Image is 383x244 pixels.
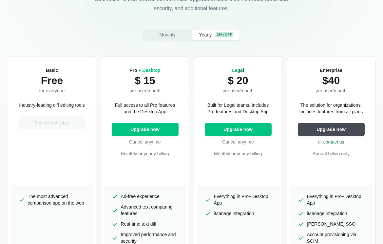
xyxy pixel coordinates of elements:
[158,32,177,38] span: Monthly
[316,74,346,87] p: $40
[121,221,157,227] span: Real-time text diff
[33,120,71,126] span: The default plan
[216,32,233,37] div: 29% off
[222,126,254,133] span: Upgrade now
[222,74,253,87] p: $ 20
[323,139,344,144] a: contact us
[205,102,272,115] p: Built for Legal teams. Includes Pro features and Desktop App
[315,126,347,133] span: Upgrade now
[144,30,191,40] button: Monthly
[39,67,65,74] h2: Basic
[232,68,244,73] span: Legal
[129,126,161,133] span: Upgrade now
[214,193,272,206] span: Everything in Pro+Desktop App
[112,123,179,136] button: Upgrade now
[129,67,161,74] h2: Pro
[138,68,160,73] span: + Desktop
[28,193,86,206] span: The most advanced comparison app on the web
[39,74,65,87] p: Free
[307,193,365,206] span: Everything in Pro+Desktop App
[316,87,346,94] p: per user/month
[129,87,161,94] p: per user/month
[192,30,239,40] button: Yearly29% off
[316,67,346,74] h2: Enterprise
[121,193,160,200] span: Ad-free experience
[39,87,65,94] p: for everyone
[205,150,272,157] p: Monthly or yearly billing
[298,139,365,145] p: or
[307,210,347,217] span: iManage integration
[222,87,253,94] p: per user/month
[307,221,356,227] span: [PERSON_NAME] SSO
[129,74,161,87] p: $ 15
[198,32,213,38] span: Yearly
[112,150,179,157] p: Monthly or yearly billing
[298,150,365,157] p: Annual billing only
[205,123,272,136] button: Upgrade now
[214,210,254,217] span: iManage integration
[298,123,365,136] button: Upgrade now
[112,102,179,115] p: Full access to all Pro features and the Desktop App
[298,102,365,115] p: The solution for organizations. Includes features from all plans
[19,102,85,108] p: Industry-leading diff editing tools
[121,204,179,217] span: Advanced text comparing features
[112,139,179,145] p: Cancel anytime
[205,139,272,145] p: Cancel anytime
[19,116,86,129] button: The default plan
